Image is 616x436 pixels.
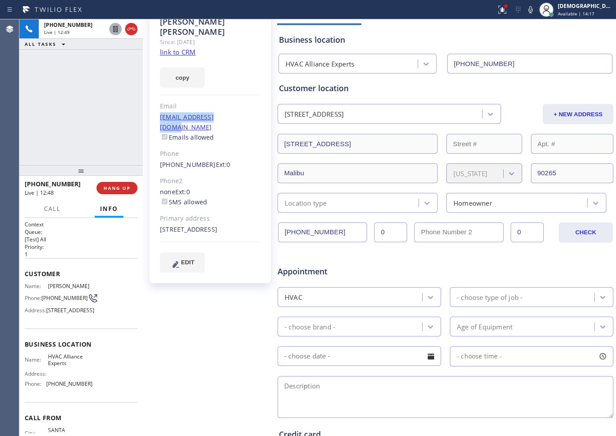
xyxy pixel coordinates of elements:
span: ALL TASKS [25,41,56,47]
div: - choose type of job - [457,292,523,302]
button: Info [95,200,123,218]
div: Age of Equipment [457,321,512,332]
div: Location type [285,198,327,208]
div: Homeowner [453,198,492,208]
p: 1 [25,251,137,258]
h1: Context [25,221,137,228]
label: Emails allowed [160,133,214,141]
h2: Queue: [25,228,137,236]
span: - choose time - [457,352,502,360]
div: [DEMOGRAPHIC_DATA][PERSON_NAME] [558,2,613,10]
button: Call [39,200,66,218]
button: Hold Customer [109,23,122,35]
span: Business location [25,340,137,348]
button: ALL TASKS [19,39,74,49]
span: Name: [25,283,48,289]
label: SMS allowed [160,198,207,206]
span: Customer [25,270,137,278]
input: SMS allowed [162,199,167,204]
div: Business location [279,34,612,46]
input: Ext. 2 [511,222,544,242]
span: Call From [25,414,137,422]
input: Apt. # [531,134,614,154]
span: [PHONE_NUMBER] [46,381,93,387]
input: ZIP [531,163,614,183]
button: Hang up [125,23,137,35]
button: EDIT [160,252,205,273]
span: [PHONE_NUMBER] [44,21,93,29]
span: Live | 12:48 [25,189,54,196]
h2: Priority: [25,243,137,251]
div: [STREET_ADDRESS] [285,109,344,119]
input: - choose date - [278,346,441,366]
button: HANG UP [96,182,137,194]
input: Phone Number 2 [414,222,503,242]
span: Address: [25,307,46,314]
button: CHECK [559,222,613,243]
div: [STREET_ADDRESS] [160,225,261,235]
a: [PHONE_NUMBER] [160,160,216,169]
span: [PHONE_NUMBER] [41,295,88,301]
span: Phone: [25,295,41,301]
div: HVAC Alliance Experts [286,59,354,69]
div: none [160,187,261,207]
span: HVAC Alliance Experts [48,353,92,367]
input: Street # [446,134,522,154]
span: Available | 14:17 [558,11,594,17]
div: - choose brand - [285,321,335,332]
div: Phone2 [160,176,261,186]
span: [PHONE_NUMBER] [25,180,81,188]
span: Appointment [278,266,388,277]
div: Primary address [160,214,261,224]
span: [STREET_ADDRESS] [46,307,94,314]
span: Name: [25,356,48,363]
span: Info [100,205,118,213]
input: Address [278,134,438,154]
span: Phone: [25,381,46,387]
button: + NEW ADDRESS [543,104,613,124]
div: [PERSON_NAME] [PERSON_NAME] [160,17,261,37]
a: [EMAIL_ADDRESS][DOMAIN_NAME] [160,113,214,131]
input: Phone Number [278,222,367,242]
input: Phone Number [447,54,612,74]
span: Ext: 0 [175,188,190,196]
button: Mute [524,4,537,16]
button: copy [160,67,205,88]
div: Customer location [279,82,612,94]
input: Emails allowed [162,134,167,140]
span: Call [44,205,61,213]
span: Ext: 0 [216,160,230,169]
span: HANG UP [104,185,130,191]
input: Ext. [374,222,407,242]
span: [PERSON_NAME] [48,283,92,289]
div: HVAC [285,292,302,302]
span: EDIT [181,259,194,266]
div: Phone [160,149,261,159]
input: City [278,163,438,183]
span: Address: [25,370,48,377]
div: Since: [DATE] [160,37,261,47]
a: link to CRM [160,48,196,56]
p: [Test] All [25,236,137,243]
div: Email [160,101,261,111]
span: Live | 12:49 [44,29,70,35]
